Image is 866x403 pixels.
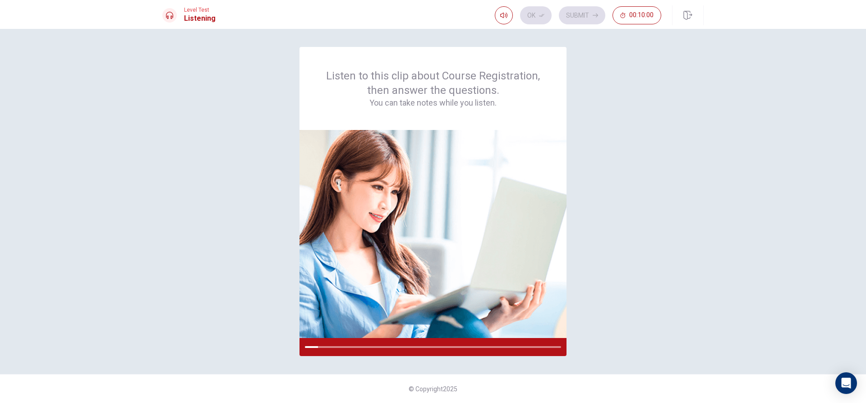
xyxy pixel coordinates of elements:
div: Open Intercom Messenger [835,372,857,394]
h4: You can take notes while you listen. [321,97,545,108]
button: 00:10:00 [613,6,661,24]
img: passage image [299,130,567,338]
span: © Copyright 2025 [409,385,457,393]
span: Level Test [184,7,216,13]
div: Listen to this clip about Course Registration, then answer the questions. [321,69,545,108]
span: 00:10:00 [629,12,654,19]
h1: Listening [184,13,216,24]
